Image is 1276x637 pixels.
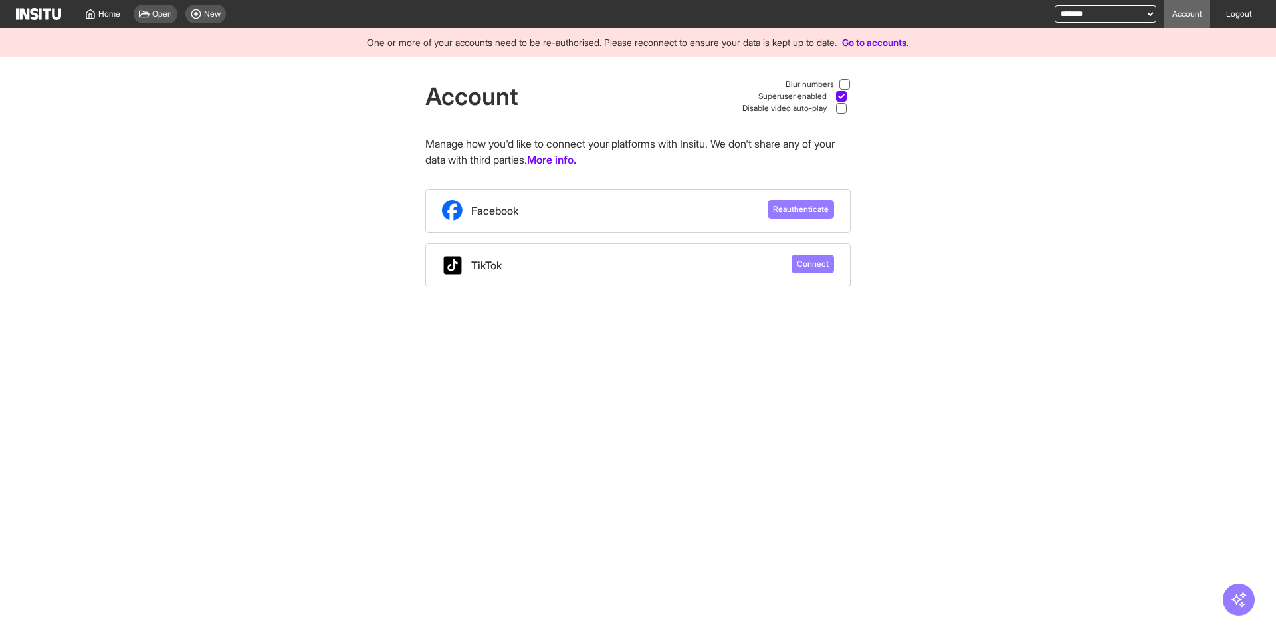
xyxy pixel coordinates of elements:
[797,259,829,269] span: Connect
[773,204,829,215] span: Reauthenticate
[758,91,827,102] span: Superuser enabled
[768,200,834,219] button: Reauthenticate
[367,37,837,48] span: One or more of your accounts need to be re-authorised. Please reconnect to ensure your data is ke...
[98,9,120,19] span: Home
[842,37,909,48] a: Go to accounts.
[471,203,518,219] span: Facebook
[152,9,172,19] span: Open
[786,79,834,90] span: Blur numbers
[204,9,221,19] span: New
[471,257,502,273] span: TikTok
[792,255,834,273] button: Connect
[425,136,851,168] p: Manage how you'd like to connect your platforms with Insitu. We don't share any of your data with...
[425,83,518,110] h1: Account
[527,152,576,168] a: More info.
[16,8,61,20] img: Logo
[742,103,827,114] span: Disable video auto-play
